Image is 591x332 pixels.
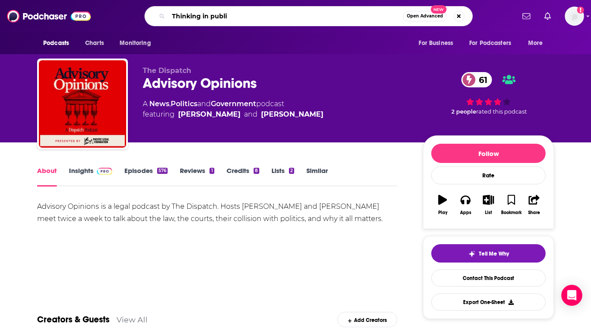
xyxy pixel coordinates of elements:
button: open menu [522,35,554,52]
div: Apps [460,210,471,215]
img: Podchaser Pro [97,168,112,175]
button: Open AdvancedNew [403,11,447,21]
div: Search podcasts, credits, & more... [144,6,473,26]
button: Share [523,189,546,221]
span: 2 people [451,108,476,115]
button: open menu [37,35,80,52]
span: For Business [419,37,453,49]
span: More [528,37,543,49]
span: Charts [85,37,104,49]
span: 61 [470,72,492,87]
span: Monitoring [120,37,151,49]
svg: Add a profile image [577,7,584,14]
span: and [197,100,211,108]
span: Tell Me Why [479,250,509,257]
a: Sarah Isgur [178,109,241,120]
button: Play [431,189,454,221]
img: tell me why sparkle [468,250,475,257]
span: featuring [143,109,323,120]
a: Episodes576 [124,166,168,187]
button: Bookmark [500,189,522,221]
span: Logged in as hannah.bishop [565,7,584,26]
a: 61 [461,72,492,87]
a: Lists2 [271,166,294,187]
a: View All [117,315,148,324]
button: open menu [412,35,464,52]
div: Share [528,210,540,215]
span: and [244,109,258,120]
span: New [431,5,447,14]
input: Search podcasts, credits, & more... [168,9,403,23]
div: Bookmark [501,210,522,215]
a: Charts [79,35,109,52]
a: Contact This Podcast [431,270,546,287]
a: Show notifications dropdown [541,9,554,24]
div: A podcast [143,99,323,120]
button: tell me why sparkleTell Me Why [431,244,546,263]
img: Podchaser - Follow, Share and Rate Podcasts [7,8,91,24]
span: , [169,100,171,108]
a: Show notifications dropdown [519,9,534,24]
button: Follow [431,144,546,163]
img: User Profile [565,7,584,26]
div: List [485,210,492,215]
span: Podcasts [43,37,69,49]
button: Apps [454,189,477,221]
div: Advisory Opinions is a legal podcast by The Dispatch. Hosts [PERSON_NAME] and [PERSON_NAME] meet ... [37,201,397,225]
div: Add Creators [337,312,397,327]
span: rated this podcast [476,108,527,115]
button: List [477,189,500,221]
a: Credits8 [227,166,259,187]
span: For Podcasters [469,37,511,49]
a: David French [261,109,323,120]
a: News [149,100,169,108]
div: 8 [254,168,259,174]
button: open menu [464,35,524,52]
div: Open Intercom Messenger [561,285,582,306]
span: Open Advanced [407,14,443,18]
button: Export One-Sheet [431,294,546,311]
a: Government [211,100,256,108]
img: Advisory Opinions [39,60,126,148]
div: 1 [210,168,214,174]
button: Show profile menu [565,7,584,26]
div: 2 [289,168,294,174]
div: 61 2 peoplerated this podcast [423,66,554,121]
span: The Dispatch [143,66,191,75]
div: 576 [157,168,168,174]
a: Creators & Guests [37,314,110,325]
a: Reviews1 [180,166,214,187]
a: Politics [171,100,197,108]
div: Rate [431,166,546,184]
a: About [37,166,57,187]
a: InsightsPodchaser Pro [69,166,112,187]
a: Similar [306,166,328,187]
div: Play [438,210,447,215]
button: open menu [113,35,162,52]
